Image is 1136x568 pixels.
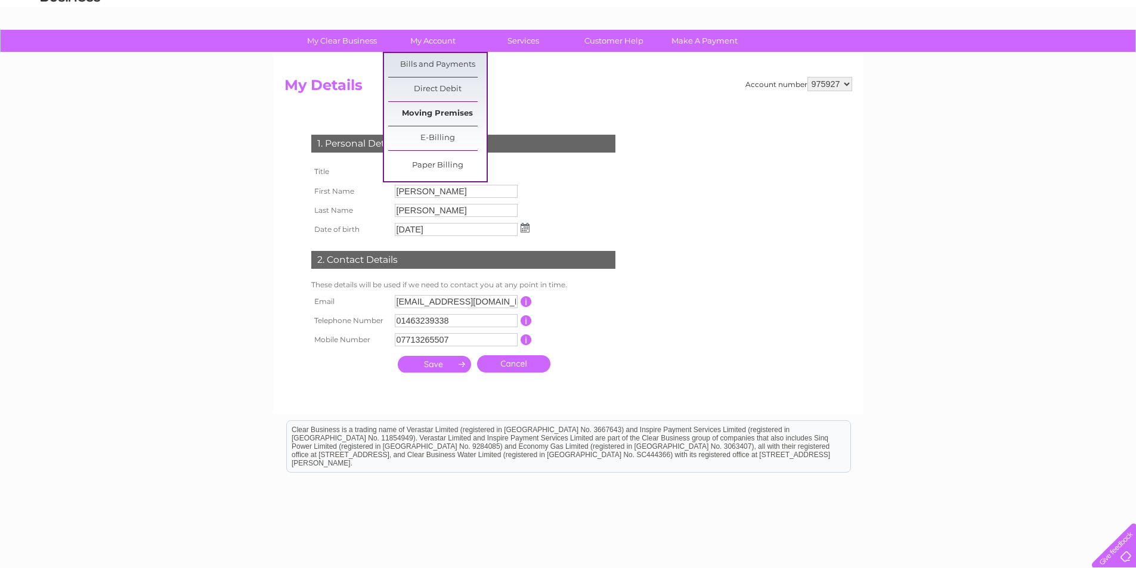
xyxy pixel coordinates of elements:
[388,154,487,178] a: Paper Billing
[989,51,1025,60] a: Telecoms
[388,53,487,77] a: Bills and Payments
[40,31,101,67] img: logo.png
[311,251,615,269] div: 2. Contact Details
[308,330,392,349] th: Mobile Number
[1097,51,1125,60] a: Log out
[308,278,618,292] td: These details will be used if we need to contact you at any point in time.
[911,6,993,21] a: 0333 014 3131
[926,51,949,60] a: Water
[388,126,487,150] a: E-Billing
[398,356,471,373] input: Submit
[745,77,852,91] div: Account number
[1057,51,1086,60] a: Contact
[308,292,392,311] th: Email
[284,77,852,100] h2: My Details
[956,51,982,60] a: Energy
[308,182,392,201] th: First Name
[655,30,754,52] a: Make A Payment
[311,135,615,153] div: 1. Personal Details
[383,30,482,52] a: My Account
[308,162,392,182] th: Title
[521,223,530,232] img: ...
[308,201,392,220] th: Last Name
[521,315,532,326] input: Information
[388,102,487,126] a: Moving Premises
[388,77,487,101] a: Direct Debit
[308,311,392,330] th: Telephone Number
[565,30,663,52] a: Customer Help
[1032,51,1050,60] a: Blog
[477,355,550,373] a: Cancel
[293,30,391,52] a: My Clear Business
[521,334,532,345] input: Information
[287,7,850,58] div: Clear Business is a trading name of Verastar Limited (registered in [GEOGRAPHIC_DATA] No. 3667643...
[521,296,532,307] input: Information
[474,30,572,52] a: Services
[308,220,392,239] th: Date of birth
